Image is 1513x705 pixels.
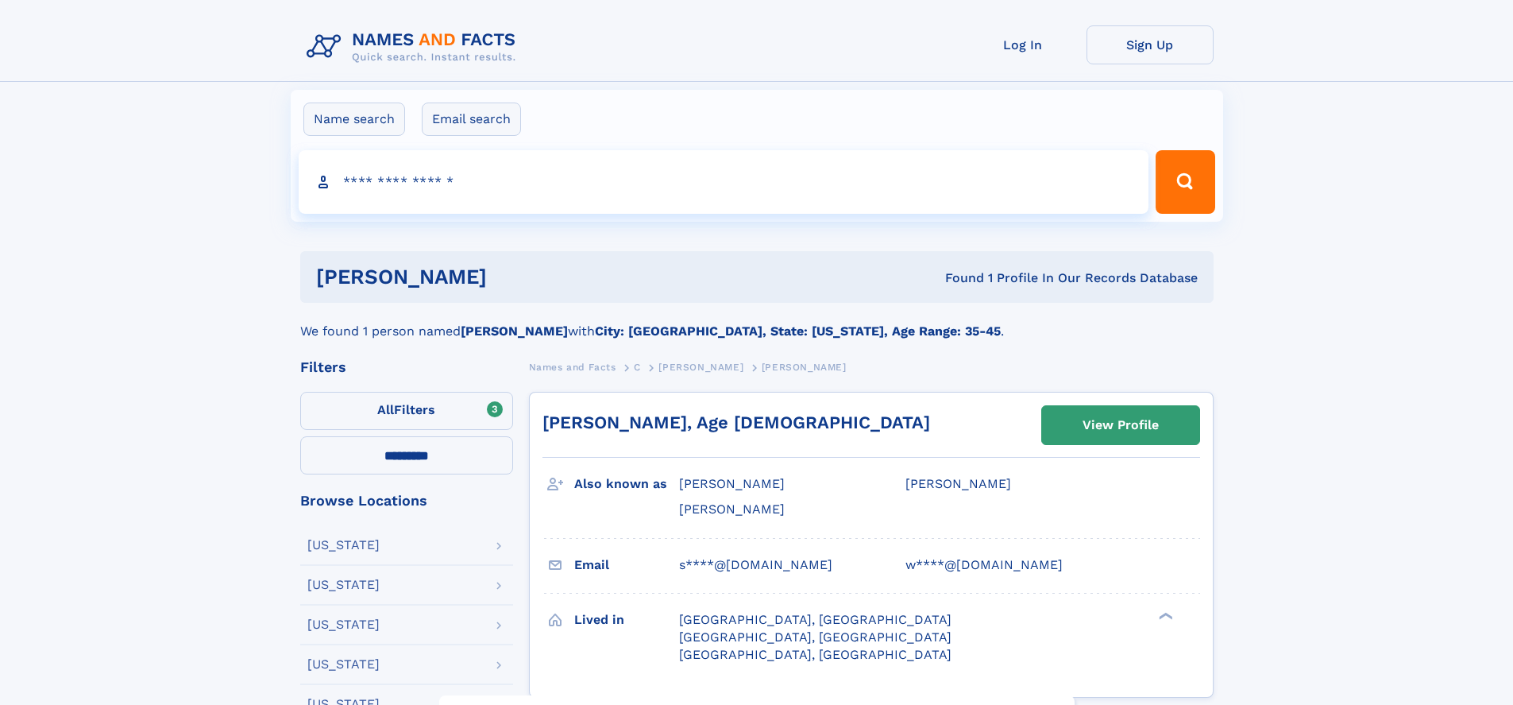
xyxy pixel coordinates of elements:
[905,476,1011,491] span: [PERSON_NAME]
[679,629,951,645] span: [GEOGRAPHIC_DATA], [GEOGRAPHIC_DATA]
[574,606,679,633] h3: Lived in
[1083,407,1159,444] div: View Profile
[1042,406,1199,444] a: View Profile
[316,267,716,287] h1: [PERSON_NAME]
[307,579,380,591] div: [US_STATE]
[461,323,568,339] b: [PERSON_NAME]
[1156,150,1214,214] button: Search Button
[307,618,380,631] div: [US_STATE]
[422,103,521,136] label: Email search
[658,357,743,377] a: [PERSON_NAME]
[299,150,1149,214] input: search input
[574,471,679,498] h3: Also known as
[307,539,380,552] div: [US_STATE]
[300,392,513,430] label: Filters
[959,25,1087,64] a: Log In
[634,362,641,373] span: C
[716,269,1198,287] div: Found 1 Profile In Our Records Database
[303,103,405,136] label: Name search
[300,303,1214,341] div: We found 1 person named with .
[595,323,1001,339] b: City: [GEOGRAPHIC_DATA], State: [US_STATE], Age Range: 35-45
[1087,25,1214,64] a: Sign Up
[300,25,529,68] img: Logo Names and Facts
[679,612,951,627] span: [GEOGRAPHIC_DATA], [GEOGRAPHIC_DATA]
[679,502,785,517] span: [PERSON_NAME]
[679,476,785,491] span: [PERSON_NAME]
[300,360,513,374] div: Filters
[679,647,951,662] span: [GEOGRAPHIC_DATA], [GEOGRAPHIC_DATA]
[307,658,380,671] div: [US_STATE]
[634,357,641,377] a: C
[542,413,930,432] a: [PERSON_NAME], Age [DEMOGRAPHIC_DATA]
[377,402,394,417] span: All
[1155,610,1174,621] div: ❯
[300,494,513,508] div: Browse Locations
[658,362,743,373] span: [PERSON_NAME]
[574,552,679,579] h3: Email
[762,362,847,373] span: [PERSON_NAME]
[529,357,616,377] a: Names and Facts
